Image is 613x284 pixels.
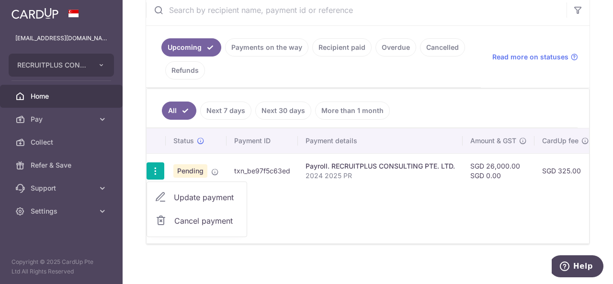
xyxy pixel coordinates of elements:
[315,102,390,120] a: More than 1 month
[173,136,194,146] span: Status
[306,171,455,181] p: 2024 2025 PR
[161,38,221,57] a: Upcoming
[298,128,463,153] th: Payment details
[31,114,94,124] span: Pay
[31,91,94,101] span: Home
[375,38,416,57] a: Overdue
[225,38,308,57] a: Payments on the way
[31,183,94,193] span: Support
[463,153,534,188] td: SGD 26,000.00 SGD 0.00
[255,102,311,120] a: Next 30 days
[173,164,207,178] span: Pending
[31,137,94,147] span: Collect
[11,8,58,19] img: CardUp
[542,136,579,146] span: CardUp fee
[552,255,603,279] iframe: Opens a widget where you can find more information
[17,60,88,70] span: RECRUITPLUS CONSULTING PTE. LTD.
[9,54,114,77] button: RECRUITPLUS CONSULTING PTE. LTD.
[165,61,205,80] a: Refunds
[312,38,372,57] a: Recipient paid
[227,153,298,188] td: txn_be97f5c63ed
[492,52,568,62] span: Read more on statuses
[227,128,298,153] th: Payment ID
[162,102,196,120] a: All
[420,38,465,57] a: Cancelled
[492,52,578,62] a: Read more on statuses
[31,206,94,216] span: Settings
[306,161,455,171] div: Payroll. RECRUITPLUS CONSULTING PTE. LTD.
[534,153,597,188] td: SGD 325.00
[470,136,516,146] span: Amount & GST
[31,160,94,170] span: Refer & Save
[15,34,107,43] p: [EMAIL_ADDRESS][DOMAIN_NAME]
[200,102,251,120] a: Next 7 days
